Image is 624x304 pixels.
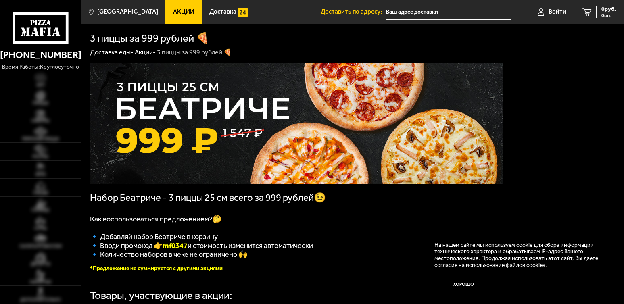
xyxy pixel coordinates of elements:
span: 0 шт. [601,13,616,18]
span: Набор Беатриче - 3 пиццы 25 см всего за 999 рублей😉 [90,192,326,203]
span: 🔹 Количество наборов в чеке не ограничено 🙌 [90,250,247,259]
span: [GEOGRAPHIC_DATA] [97,9,158,15]
span: Доставить по адресу: [321,9,386,15]
b: mf0347 [163,241,188,250]
span: Акции [173,9,194,15]
div: Товары, участвующие в акции: [90,290,232,301]
span: 0 руб. [601,6,616,12]
input: Ваш адрес доставки [386,5,511,20]
a: Доставка еды- [90,48,134,56]
button: Хорошо [434,275,493,294]
h1: 3 пиццы за 999 рублей 🍕 [90,33,209,44]
span: Войти [549,9,566,15]
span: 🔹 Вводи промокод 👉 и стоимость изменится автоматически [90,241,313,250]
span: Доставка [209,9,236,15]
img: 15daf4d41897b9f0e9f617042186c801.svg [238,8,248,17]
p: На нашем сайте мы используем cookie для сбора информации технического характера и обрабатываем IP... [434,242,604,269]
a: Акции- [135,48,156,56]
font: *Предложение не суммируется с другими акциями [90,265,223,272]
span: Как воспользоваться предложением?🤔 [90,214,221,223]
span: 🔹 Добавляй набор Беатриче в корзину [90,232,218,241]
img: 1024x1024 [90,63,503,184]
div: 3 пиццы за 999 рублей 🍕 [157,48,232,57]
